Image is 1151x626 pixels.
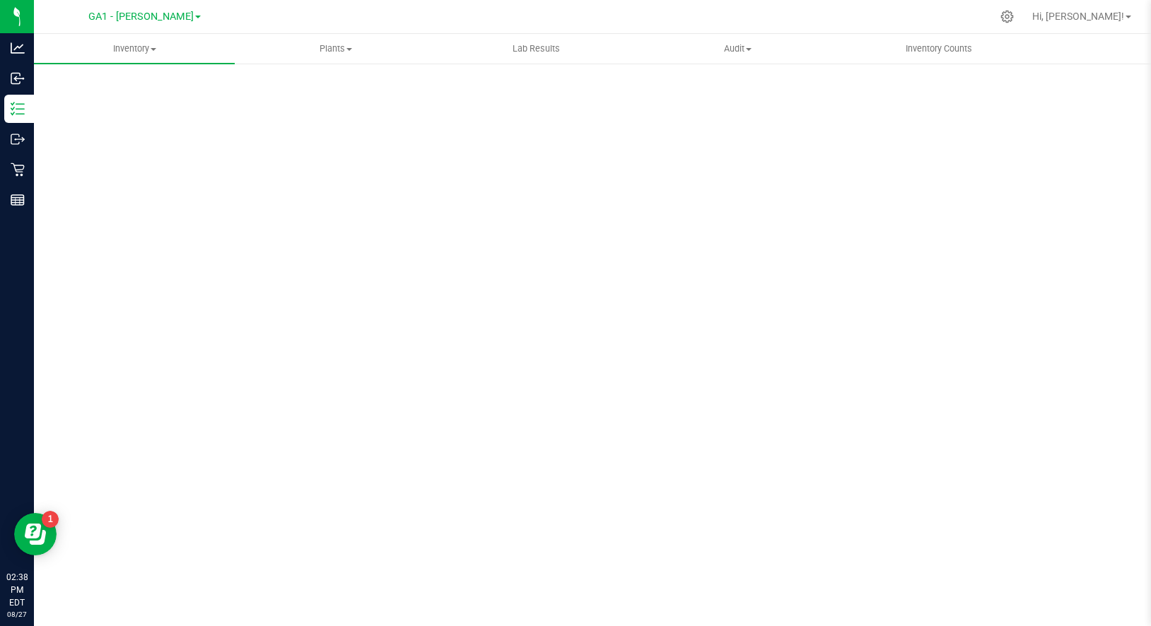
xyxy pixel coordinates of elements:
inline-svg: Inbound [11,71,25,85]
span: Hi, [PERSON_NAME]! [1032,11,1124,22]
a: Audit [637,34,838,64]
a: Lab Results [436,34,637,64]
a: Inventory [34,34,235,64]
span: Inventory [34,42,235,55]
p: 08/27 [6,609,28,620]
a: Plants [235,34,436,64]
span: Audit [638,42,837,55]
inline-svg: Retail [11,163,25,177]
iframe: Resource center unread badge [42,511,59,528]
inline-svg: Analytics [11,41,25,55]
span: GA1 - [PERSON_NAME] [88,11,194,23]
p: 02:38 PM EDT [6,571,28,609]
span: Inventory Counts [887,42,991,55]
span: Plants [235,42,435,55]
inline-svg: Inventory [11,102,25,116]
inline-svg: Reports [11,193,25,207]
a: Inventory Counts [839,34,1039,64]
div: Manage settings [998,10,1016,23]
iframe: Resource center [14,513,57,555]
inline-svg: Outbound [11,132,25,146]
span: Lab Results [493,42,579,55]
